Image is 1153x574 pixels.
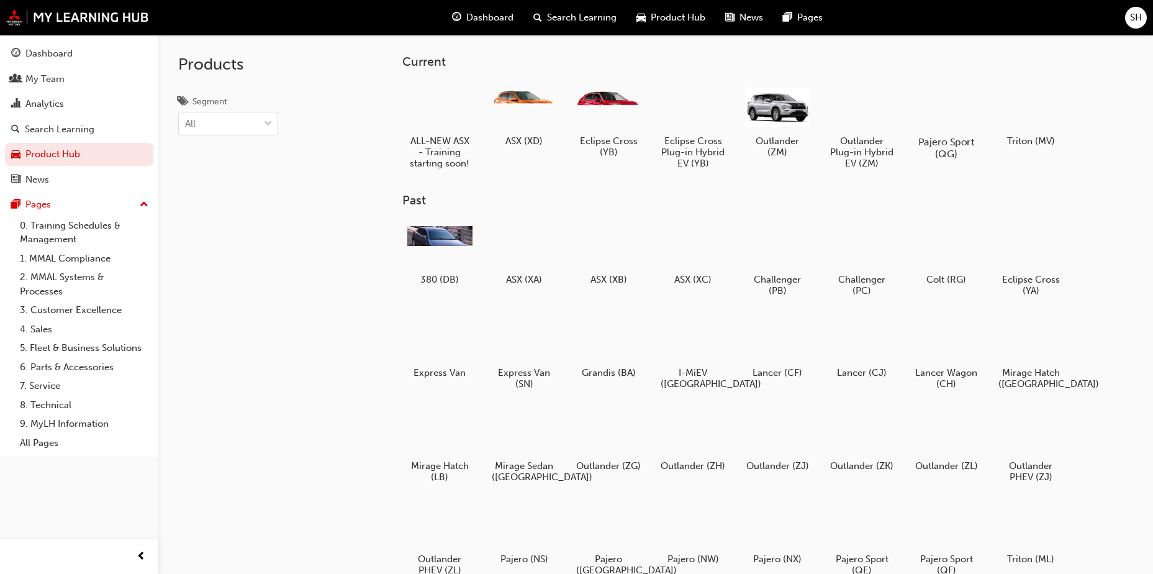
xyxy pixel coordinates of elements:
img: mmal [6,9,149,25]
h5: Mirage Hatch ([GEOGRAPHIC_DATA]) [998,367,1064,389]
h5: Outlander (ZH) [661,460,726,471]
a: search-iconSearch Learning [523,5,626,30]
span: prev-icon [137,549,146,565]
a: News [5,168,153,191]
a: Lancer (CJ) [825,311,899,383]
a: car-iconProduct Hub [626,5,715,30]
div: Search Learning [25,122,94,137]
a: Pajero Sport (QG) [909,79,983,162]
a: Outlander (ZM) [740,79,815,162]
h5: Mirage Hatch (LB) [407,460,473,483]
span: news-icon [725,10,735,25]
div: My Team [25,72,65,86]
span: up-icon [140,197,148,213]
a: Lancer (CF) [740,311,815,383]
a: Triton (MV) [993,79,1068,151]
span: car-icon [11,149,20,160]
a: Challenger (PB) [740,218,815,301]
span: guage-icon [11,48,20,60]
h5: Pajero (NW) [661,553,726,565]
a: Eclipse Cross (YB) [571,79,646,162]
a: Mirage Sedan ([GEOGRAPHIC_DATA]) [487,404,561,488]
div: Analytics [25,97,64,111]
span: chart-icon [11,99,20,110]
a: 1. MMAL Compliance [15,249,153,268]
h5: Outlander Plug-in Hybrid EV (ZM) [830,135,895,169]
a: Eclipse Cross Plug-in Hybrid EV (YB) [656,79,730,173]
h5: Grandis (BA) [576,367,641,378]
div: Segment [192,96,227,108]
span: Search Learning [547,11,617,25]
a: Pajero (NW) [656,498,730,570]
h5: Outlander (ZK) [830,460,895,471]
h5: ASX (XB) [576,274,641,285]
a: Triton (ML) [993,498,1068,570]
a: 2. MMAL Systems & Processes [15,268,153,301]
a: ALL-NEW ASX - Training starting soon! [402,79,477,173]
h5: Outlander (ZL) [914,460,979,471]
a: Mirage Hatch (LB) [402,404,477,488]
a: Pajero (NS) [487,498,561,570]
h5: ASX (XD) [492,135,557,147]
a: I-MiEV ([GEOGRAPHIC_DATA]) [656,311,730,394]
span: Dashboard [466,11,513,25]
a: Express Van [402,311,477,383]
span: pages-icon [11,199,20,211]
h5: Mirage Sedan ([GEOGRAPHIC_DATA]) [492,460,557,483]
a: Outlander PHEV (ZJ) [993,404,1068,488]
span: pages-icon [783,10,792,25]
h2: Products [178,55,278,75]
span: car-icon [636,10,646,25]
a: Lancer Wagon (CH) [909,311,983,394]
a: 380 (DB) [402,218,477,290]
a: All Pages [15,434,153,453]
a: Eclipse Cross (YA) [993,218,1068,301]
a: 3. Customer Excellence [15,301,153,320]
a: Colt (RG) [909,218,983,290]
a: Outlander (ZH) [656,404,730,476]
h5: Triton (MV) [998,135,1064,147]
h5: Challenger (PB) [745,274,810,296]
span: people-icon [11,74,20,85]
span: Product Hub [651,11,705,25]
button: Pages [5,193,153,216]
div: News [25,173,49,187]
h5: Eclipse Cross (YB) [576,135,641,158]
a: 9. MyLH Information [15,414,153,434]
a: Outlander Plug-in Hybrid EV (ZM) [825,79,899,173]
span: search-icon [11,124,20,135]
button: DashboardMy TeamAnalyticsSearch LearningProduct HubNews [5,40,153,193]
a: Pajero (NX) [740,498,815,570]
span: tags-icon [178,97,188,108]
h5: Pajero (NS) [492,553,557,565]
a: guage-iconDashboard [442,5,523,30]
span: SH [1130,11,1142,25]
h5: ALL-NEW ASX - Training starting soon! [407,135,473,169]
a: Grandis (BA) [571,311,646,383]
a: Mirage Hatch ([GEOGRAPHIC_DATA]) [993,311,1068,394]
a: pages-iconPages [773,5,833,30]
a: 5. Fleet & Business Solutions [15,339,153,358]
h5: Outlander PHEV (ZJ) [998,460,1064,483]
a: 8. Technical [15,396,153,415]
span: news-icon [11,175,20,186]
a: Challenger (PC) [825,218,899,301]
span: down-icon [264,116,273,132]
h5: Pajero Sport (QG) [912,136,981,160]
a: ASX (XC) [656,218,730,290]
h5: Express Van [407,367,473,378]
h5: Lancer (CJ) [830,367,895,378]
a: My Team [5,68,153,91]
h5: Triton (ML) [998,553,1064,565]
a: Product Hub [5,143,153,166]
h5: Colt (RG) [914,274,979,285]
h5: Challenger (PC) [830,274,895,296]
a: Express Van (SN) [487,311,561,394]
a: 4. Sales [15,320,153,339]
span: guage-icon [452,10,461,25]
h5: Lancer Wagon (CH) [914,367,979,389]
a: Search Learning [5,118,153,141]
div: Pages [25,198,51,212]
h5: Eclipse Cross (YA) [998,274,1064,296]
